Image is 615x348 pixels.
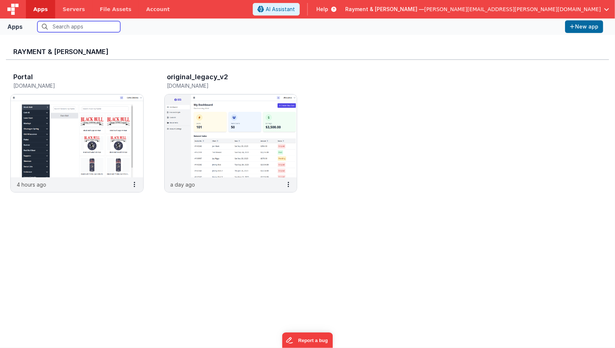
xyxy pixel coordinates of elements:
[17,181,46,188] p: 4 hours ago
[33,6,48,13] span: Apps
[424,6,601,13] span: [PERSON_NAME][EMAIL_ADDRESS][PERSON_NAME][DOMAIN_NAME]
[100,6,132,13] span: File Assets
[13,48,602,56] h3: Rayment & [PERSON_NAME]
[63,6,85,13] span: Servers
[346,6,424,13] span: Rayment & [PERSON_NAME] —
[13,83,125,88] h5: [DOMAIN_NAME]
[167,73,228,81] h3: original_legacy_v2
[167,83,279,88] h5: [DOMAIN_NAME]
[171,181,195,188] p: a day ago
[13,73,33,81] h3: Portal
[253,3,300,16] button: AI Assistant
[565,20,603,33] button: New app
[37,21,120,32] input: Search apps
[282,332,333,348] iframe: Marker.io feedback button
[317,6,329,13] span: Help
[266,6,295,13] span: AI Assistant
[346,6,609,13] button: Rayment & [PERSON_NAME] — [PERSON_NAME][EMAIL_ADDRESS][PERSON_NAME][DOMAIN_NAME]
[7,22,23,31] div: Apps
